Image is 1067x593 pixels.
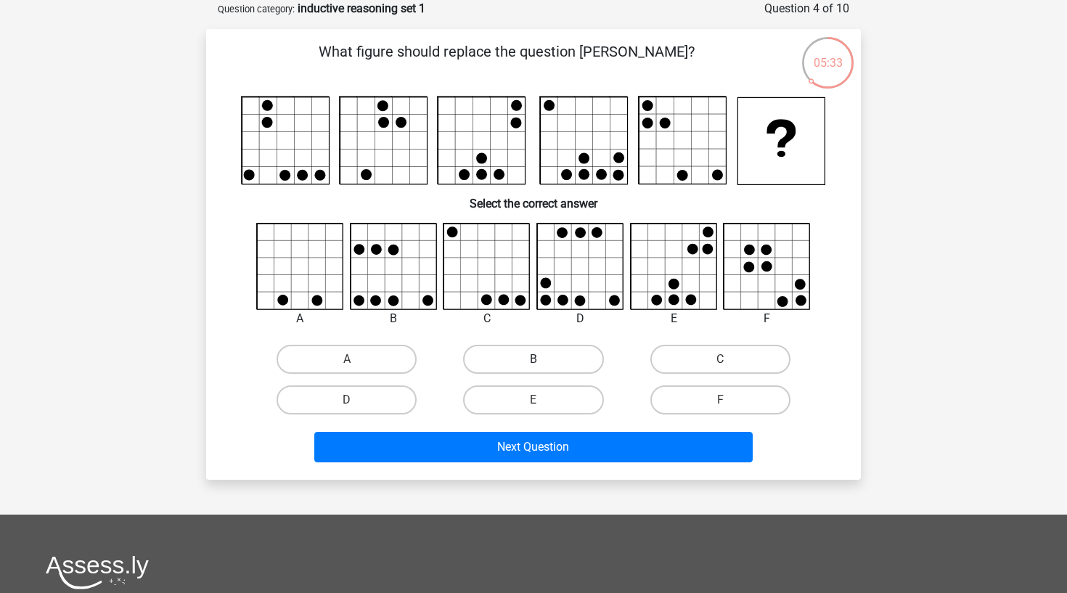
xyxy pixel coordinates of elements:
[277,345,417,374] label: A
[46,555,149,589] img: Assessly logo
[619,310,729,327] div: E
[277,385,417,414] label: D
[526,310,635,327] div: D
[463,385,603,414] label: E
[314,432,753,462] button: Next Question
[229,185,838,210] h6: Select the correct answer
[650,385,790,414] label: F
[712,310,822,327] div: F
[218,4,295,15] small: Question category:
[245,310,355,327] div: A
[801,36,855,72] div: 05:33
[463,345,603,374] label: B
[650,345,790,374] label: C
[432,310,541,327] div: C
[339,310,449,327] div: B
[298,1,425,15] strong: inductive reasoning set 1
[229,41,783,84] p: What figure should replace the question [PERSON_NAME]?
